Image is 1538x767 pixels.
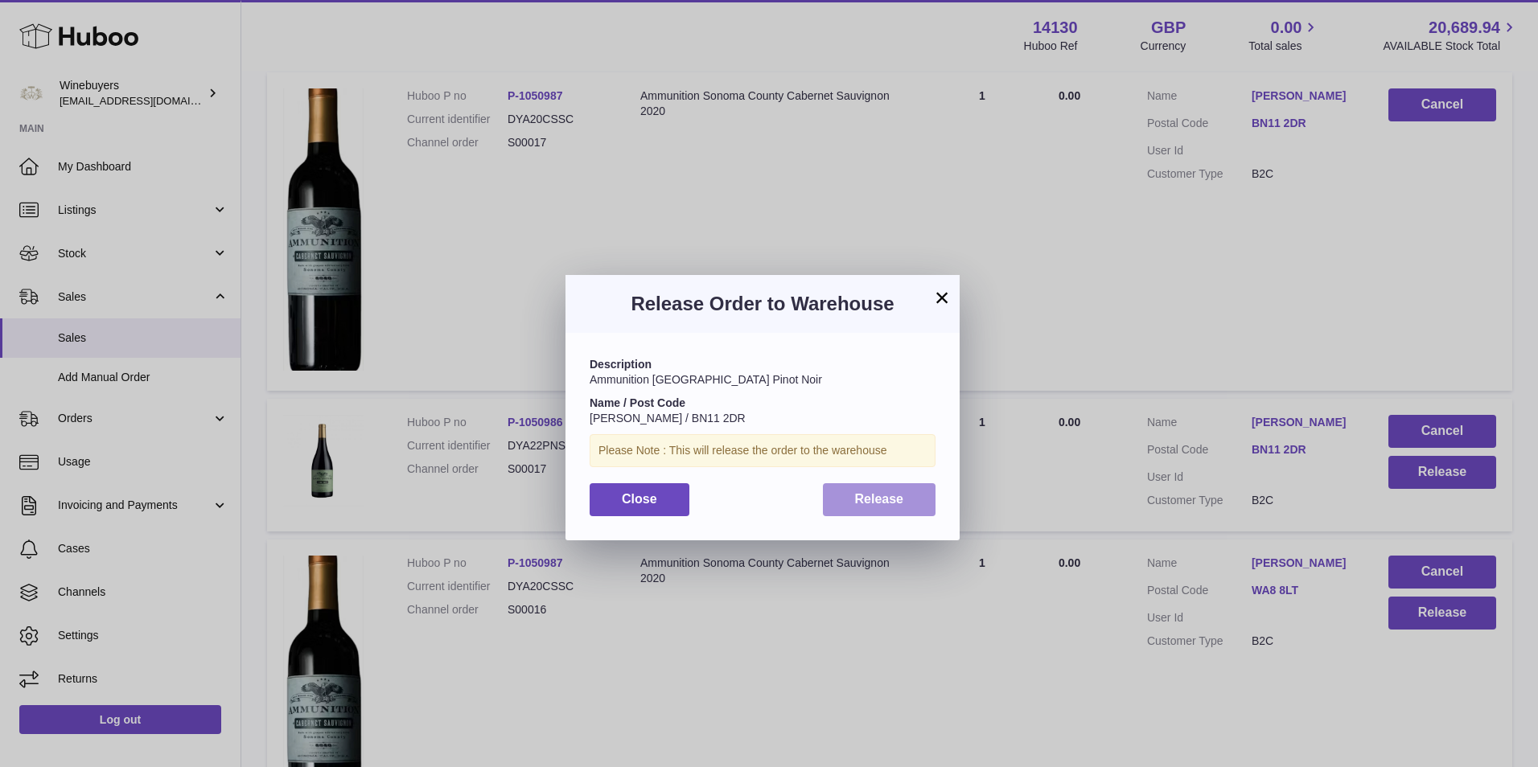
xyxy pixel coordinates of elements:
[590,434,936,467] div: Please Note : This will release the order to the warehouse
[590,483,689,516] button: Close
[590,412,746,425] span: [PERSON_NAME] / BN11 2DR
[590,358,652,371] strong: Description
[590,291,936,317] h3: Release Order to Warehouse
[590,396,685,409] strong: Name / Post Code
[855,492,904,506] span: Release
[622,492,657,506] span: Close
[932,288,952,307] button: ×
[590,373,822,386] span: Ammunition [GEOGRAPHIC_DATA] Pinot Noir
[823,483,936,516] button: Release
